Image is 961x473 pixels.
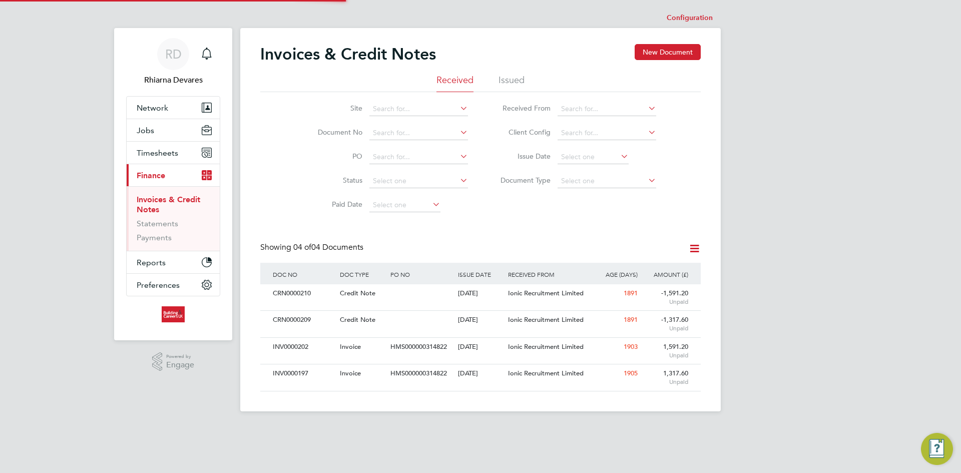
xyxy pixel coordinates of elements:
[152,352,195,371] a: Powered byEngage
[137,219,178,228] a: Statements
[643,351,688,359] span: Unpaid
[640,284,691,310] div: -1,591.20
[270,311,337,329] div: CRN0000209
[493,104,551,113] label: Received From
[166,352,194,361] span: Powered by
[558,126,656,140] input: Search for...
[921,433,953,465] button: Engage Resource Center
[493,176,551,185] label: Document Type
[137,171,165,180] span: Finance
[493,128,551,137] label: Client Config
[137,126,154,135] span: Jobs
[165,48,182,61] span: RD
[293,242,363,252] span: 04 Documents
[455,364,506,383] div: [DATE]
[127,186,220,251] div: Finance
[270,263,337,286] div: DOC NO
[305,200,362,209] label: Paid Date
[369,198,440,212] input: Select one
[640,311,691,337] div: -1,317.60
[127,274,220,296] button: Preferences
[369,102,468,116] input: Search for...
[337,263,388,286] div: DOC TYPE
[455,338,506,356] div: [DATE]
[137,195,200,214] a: Invoices & Credit Notes
[137,280,180,290] span: Preferences
[114,28,232,340] nav: Main navigation
[137,258,166,267] span: Reports
[340,342,361,351] span: Invoice
[340,315,375,324] span: Credit Note
[640,338,691,364] div: 1,591.20
[640,263,691,286] div: AMOUNT (£)
[137,233,172,242] a: Payments
[455,284,506,303] div: [DATE]
[506,263,590,286] div: RECEIVED FROM
[558,102,656,116] input: Search for...
[126,74,220,86] span: Rhiarna Devares
[166,361,194,369] span: Engage
[640,364,691,390] div: 1,317.60
[260,242,365,253] div: Showing
[127,97,220,119] button: Network
[390,369,447,377] span: HMS000000314822
[137,103,168,113] span: Network
[635,44,701,60] button: New Document
[643,298,688,306] span: Unpaid
[369,126,468,140] input: Search for...
[590,263,640,286] div: AGE (DAYS)
[436,74,473,92] li: Received
[388,263,455,286] div: PO NO
[667,8,713,28] li: Configuration
[624,369,638,377] span: 1905
[126,306,220,322] a: Go to home page
[260,44,436,64] h2: Invoices & Credit Notes
[558,174,656,188] input: Select one
[369,150,468,164] input: Search for...
[558,150,629,164] input: Select one
[643,324,688,332] span: Unpaid
[162,306,184,322] img: buildingcareersuk-logo-retina.png
[493,152,551,161] label: Issue Date
[305,128,362,137] label: Document No
[270,338,337,356] div: INV0000202
[455,263,506,286] div: ISSUE DATE
[340,369,361,377] span: Invoice
[508,369,584,377] span: Ionic Recruitment Limited
[127,119,220,141] button: Jobs
[340,289,375,297] span: Credit Note
[127,251,220,273] button: Reports
[643,378,688,386] span: Unpaid
[624,315,638,324] span: 1891
[293,242,311,252] span: 04 of
[270,284,337,303] div: CRN0000210
[127,164,220,186] button: Finance
[390,342,447,351] span: HMS000000314822
[305,104,362,113] label: Site
[508,289,584,297] span: Ionic Recruitment Limited
[624,289,638,297] span: 1891
[455,311,506,329] div: [DATE]
[369,174,468,188] input: Select one
[137,148,178,158] span: Timesheets
[508,315,584,324] span: Ionic Recruitment Limited
[624,342,638,351] span: 1903
[270,364,337,383] div: INV0000197
[127,142,220,164] button: Timesheets
[499,74,525,92] li: Issued
[305,176,362,185] label: Status
[508,342,584,351] span: Ionic Recruitment Limited
[305,152,362,161] label: PO
[126,38,220,86] a: RDRhiarna Devares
